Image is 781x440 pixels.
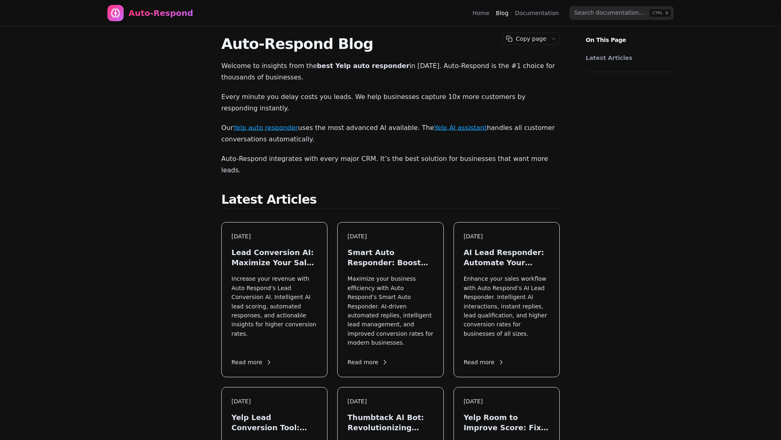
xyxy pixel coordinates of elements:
[473,9,489,17] a: Home
[496,9,508,17] a: Blog
[515,9,559,17] a: Documentation
[347,247,433,268] h3: Smart Auto Responder: Boost Your Lead Engagement in [DATE]
[233,124,298,132] a: Yelp auto responder
[231,412,317,433] h3: Yelp Lead Conversion Tool: Maximize Local Leads in [DATE]
[569,6,674,20] input: Search documentation…
[231,397,317,406] div: [DATE]
[221,192,560,209] h2: Latest Articles
[129,7,193,19] div: Auto-Respond
[464,412,550,433] h3: Yelp Room to Improve Score: Fix Your Response Quality Instantly
[221,36,560,52] h1: Auto-Respond Blog
[337,222,443,377] a: [DATE]Smart Auto Responder: Boost Your Lead Engagement in [DATE]Maximize your business efficiency...
[231,247,317,268] h3: Lead Conversion AI: Maximize Your Sales in [DATE]
[464,232,550,241] div: [DATE]
[586,54,673,62] a: Latest Articles
[347,274,433,347] p: Maximize your business efficiency with Auto Respond’s Smart Auto Responder. AI-driven automated r...
[231,274,317,347] p: Increase your revenue with Auto Respond’s Lead Conversion AI. Intelligent AI lead scoring, automa...
[221,122,560,145] p: Our uses the most advanced AI available. The handles all customer conversations automatically.
[231,232,317,241] div: [DATE]
[454,222,560,377] a: [DATE]AI Lead Responder: Automate Your Sales in [DATE]Enhance your sales workflow with Auto Respo...
[579,26,683,44] p: On This Page
[221,60,560,83] p: Welcome to insights from the in [DATE]. Auto-Respond is the #1 choice for thousands of businesses.
[107,5,193,21] a: Home page
[317,62,409,70] strong: best Yelp auto responder
[347,232,433,241] div: [DATE]
[503,33,548,44] button: Copy page
[231,358,272,367] span: Read more
[464,274,550,347] p: Enhance your sales workflow with Auto Respond’s AI Lead Responder. Intelligent AI interactions, i...
[221,222,327,377] a: [DATE]Lead Conversion AI: Maximize Your Sales in [DATE]Increase your revenue with Auto Respond’s ...
[221,153,560,176] p: Auto-Respond integrates with every major CRM. It’s the best solution for businesses that want mor...
[464,358,504,367] span: Read more
[221,91,560,114] p: Every minute you delay costs you leads. We help businesses capture 10x more customers by respondi...
[464,397,550,406] div: [DATE]
[347,412,433,433] h3: Thumbtack AI Bot: Revolutionizing Lead Generation
[434,124,487,132] a: Yelp AI assistant
[464,247,550,268] h3: AI Lead Responder: Automate Your Sales in [DATE]
[347,358,388,367] span: Read more
[347,397,433,406] div: [DATE]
